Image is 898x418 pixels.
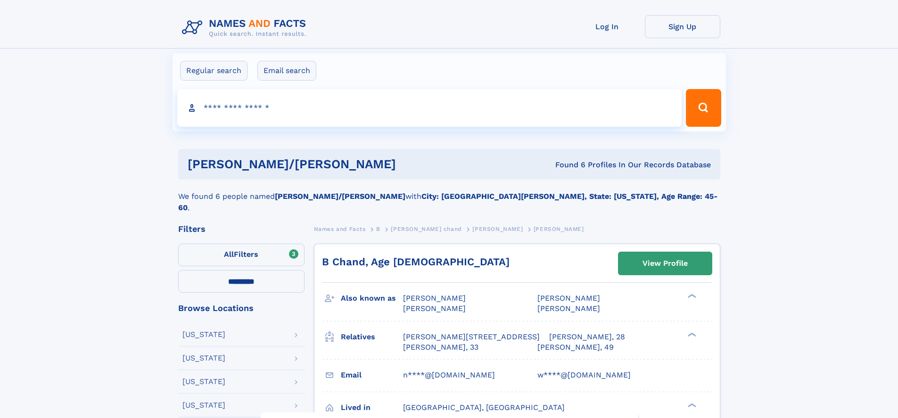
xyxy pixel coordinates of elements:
[537,294,600,303] span: [PERSON_NAME]
[685,331,697,337] div: ❯
[376,223,380,235] a: B
[178,15,314,41] img: Logo Names and Facts
[391,226,461,232] span: [PERSON_NAME] chand
[314,223,366,235] a: Names and Facts
[341,367,403,383] h3: Email
[341,400,403,416] h3: Lived in
[618,252,712,275] a: View Profile
[178,180,720,213] div: We found 6 people named with .
[472,226,523,232] span: [PERSON_NAME]
[341,329,403,345] h3: Relatives
[178,244,305,266] label: Filters
[549,332,625,342] a: [PERSON_NAME], 28
[403,332,540,342] a: [PERSON_NAME][STREET_ADDRESS]
[178,192,717,212] b: City: [GEOGRAPHIC_DATA][PERSON_NAME], State: [US_STATE], Age Range: 45-60
[376,226,380,232] span: B
[537,304,600,313] span: [PERSON_NAME]
[182,354,225,362] div: [US_STATE]
[224,250,234,259] span: All
[257,61,316,81] label: Email search
[275,192,405,201] b: [PERSON_NAME]/[PERSON_NAME]
[569,15,645,38] a: Log In
[403,304,466,313] span: [PERSON_NAME]
[645,15,720,38] a: Sign Up
[643,253,688,274] div: View Profile
[182,331,225,338] div: [US_STATE]
[180,61,247,81] label: Regular search
[177,89,682,127] input: search input
[182,402,225,409] div: [US_STATE]
[686,89,721,127] button: Search Button
[188,158,476,170] h1: [PERSON_NAME]/[PERSON_NAME]
[178,225,305,233] div: Filters
[391,223,461,235] a: [PERSON_NAME] chand
[182,378,225,385] div: [US_STATE]
[472,223,523,235] a: [PERSON_NAME]
[403,403,565,412] span: [GEOGRAPHIC_DATA], [GEOGRAPHIC_DATA]
[476,160,711,170] div: Found 6 Profiles In Our Records Database
[685,402,697,408] div: ❯
[341,290,403,306] h3: Also known as
[178,304,305,312] div: Browse Locations
[534,226,584,232] span: [PERSON_NAME]
[322,256,510,268] a: B Chand, Age [DEMOGRAPHIC_DATA]
[403,342,478,352] a: [PERSON_NAME], 33
[685,293,697,299] div: ❯
[403,294,466,303] span: [PERSON_NAME]
[537,342,614,352] a: [PERSON_NAME], 49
